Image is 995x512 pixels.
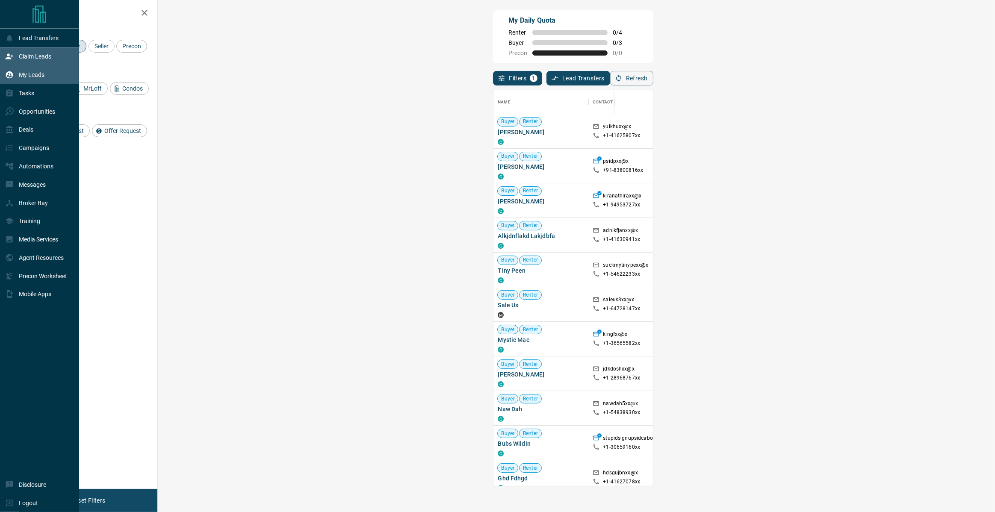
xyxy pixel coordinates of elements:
span: Renter [520,395,541,403]
span: Renter [520,291,541,299]
div: MrLoft [71,82,108,95]
span: Renter [520,256,541,264]
p: +1- 54838930xx [603,409,640,416]
p: stupidsignupsidcaboxx@x [603,435,665,444]
span: Buyer [498,222,518,229]
span: Seller [92,43,112,50]
span: [PERSON_NAME] [498,128,584,136]
span: Renter [520,118,541,125]
p: +1- 41627078xx [603,478,640,486]
span: Renter [520,187,541,194]
span: Buyer [498,395,518,403]
div: condos.ca [498,450,504,456]
div: Seller [89,40,115,53]
p: yuikhuxx@x [603,123,631,132]
span: Renter [520,430,541,437]
p: psidpxx@x [603,158,629,167]
span: Condos [119,85,146,92]
span: 0 / 4 [613,29,632,36]
p: +1- 54622233xx [603,271,640,278]
div: Condos [110,82,149,95]
span: Renter [520,361,541,368]
div: condos.ca [498,381,504,387]
div: condos.ca [498,243,504,249]
span: Buyer [498,118,518,125]
span: 0 / 3 [613,39,632,46]
div: condos.ca [498,139,504,145]
span: Bubs Wildin [498,439,584,448]
span: Renter [520,326,541,333]
div: condos.ca [498,208,504,214]
span: Buyer [498,256,518,264]
button: Refresh [610,71,653,85]
span: Renter [520,222,541,229]
div: condos.ca [498,416,504,422]
span: Mystic Mac [498,335,584,344]
p: adnlkfjanxx@x [603,227,638,236]
span: Buyer [498,430,518,437]
span: Alkjdnflakd Lakjdbfa [498,232,584,240]
span: Buyer [508,39,527,46]
span: Renter [520,153,541,160]
p: +1- 36565582xx [603,340,640,347]
span: Sale Us [498,301,584,309]
div: Name [493,90,588,114]
span: Buyer [498,153,518,160]
span: MrLoft [80,85,105,92]
span: Buyer [498,326,518,333]
span: [PERSON_NAME] [498,370,584,379]
span: Naw Dah [498,405,584,413]
div: condos.ca [498,485,504,491]
div: condos.ca [498,347,504,353]
span: Tiny Peen [498,266,584,275]
span: [PERSON_NAME] [498,197,584,206]
p: My Daily Quota [508,15,632,26]
div: Offer Request [92,124,147,137]
p: +1- 94953727xx [603,201,640,209]
div: Contact [593,90,613,114]
span: Offer Request [101,127,144,134]
button: Reset Filters [65,493,111,508]
p: jdkdoshxx@x [603,365,634,374]
span: Precon [508,50,527,56]
span: Buyer [498,187,518,194]
span: Ghd Fdhgd [498,474,584,483]
p: +1- 30659160xx [603,444,640,451]
p: +1- 64728147xx [603,305,640,312]
h2: Filters [27,9,149,19]
span: 1 [531,75,537,81]
span: Buyer [498,291,518,299]
p: +1- 28968767xx [603,374,640,382]
div: Name [498,90,511,114]
div: condos.ca [498,277,504,283]
span: Buyer [498,361,518,368]
p: +1- 41630941xx [603,236,640,243]
button: Filters1 [493,71,542,85]
p: hdsgujbnxx@x [603,469,638,478]
div: condos.ca [498,174,504,179]
p: nawdah5xx@x [603,400,638,409]
div: mrloft.ca [498,312,504,318]
span: [PERSON_NAME] [498,162,584,171]
span: Buyer [498,465,518,472]
p: +91- 83800816xx [603,167,643,174]
button: Lead Transfers [546,71,610,85]
p: kingfxx@x [603,331,627,340]
span: Renter [508,29,527,36]
div: Precon [116,40,147,53]
span: Renter [520,465,541,472]
p: +1- 41625807xx [603,132,640,139]
p: kiranathiraxx@x [603,192,641,201]
span: 0 / 0 [613,50,632,56]
span: Precon [119,43,144,50]
p: suckmytinypexx@x [603,262,648,271]
p: saleus3xx@x [603,296,634,305]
